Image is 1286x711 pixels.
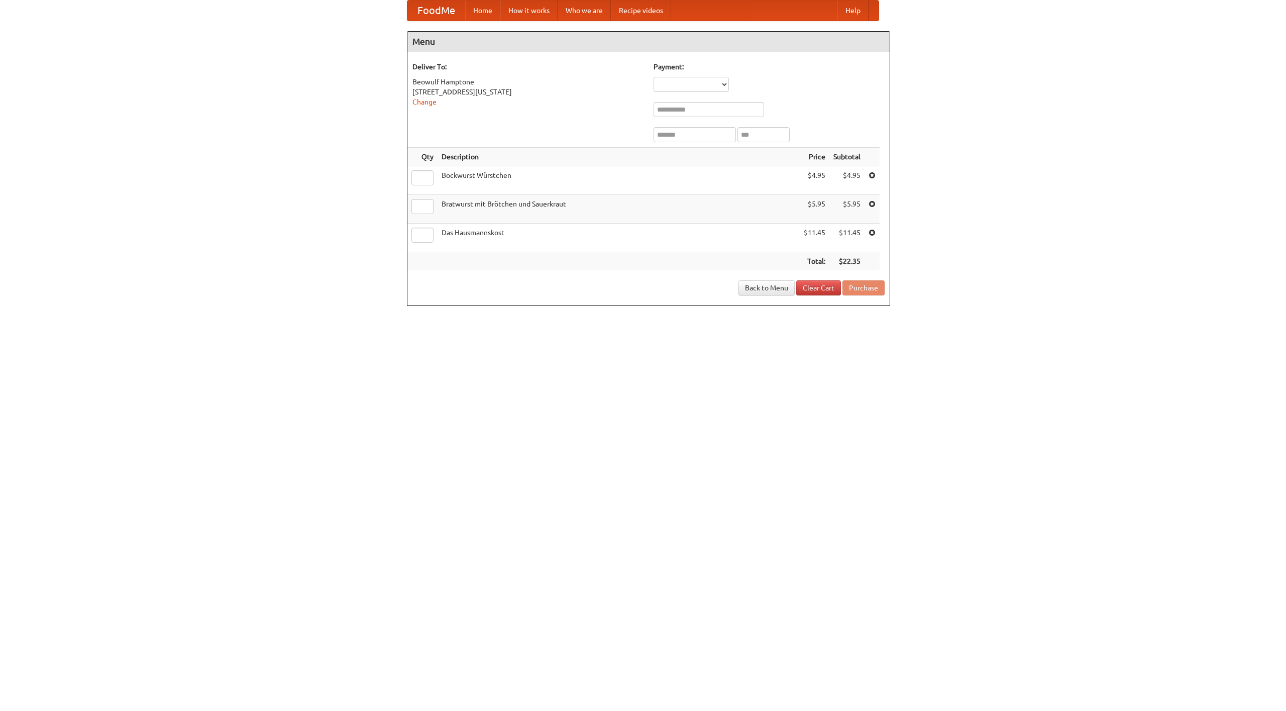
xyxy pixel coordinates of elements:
[412,87,644,97] div: [STREET_ADDRESS][US_STATE]
[407,1,465,21] a: FoodMe
[829,195,865,224] td: $5.95
[412,98,437,106] a: Change
[558,1,611,21] a: Who we are
[654,62,885,72] h5: Payment:
[796,280,841,295] a: Clear Cart
[438,166,800,195] td: Bockwurst Würstchen
[829,252,865,271] th: $22.35
[438,195,800,224] td: Bratwurst mit Brötchen und Sauerkraut
[611,1,671,21] a: Recipe videos
[829,148,865,166] th: Subtotal
[738,280,795,295] a: Back to Menu
[412,62,644,72] h5: Deliver To:
[438,148,800,166] th: Description
[500,1,558,21] a: How it works
[842,280,885,295] button: Purchase
[829,166,865,195] td: $4.95
[800,166,829,195] td: $4.95
[829,224,865,252] td: $11.45
[438,224,800,252] td: Das Hausmannskost
[837,1,869,21] a: Help
[407,148,438,166] th: Qty
[800,195,829,224] td: $5.95
[412,77,644,87] div: Beowulf Hamptone
[800,148,829,166] th: Price
[465,1,500,21] a: Home
[800,252,829,271] th: Total:
[800,224,829,252] td: $11.45
[407,32,890,52] h4: Menu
